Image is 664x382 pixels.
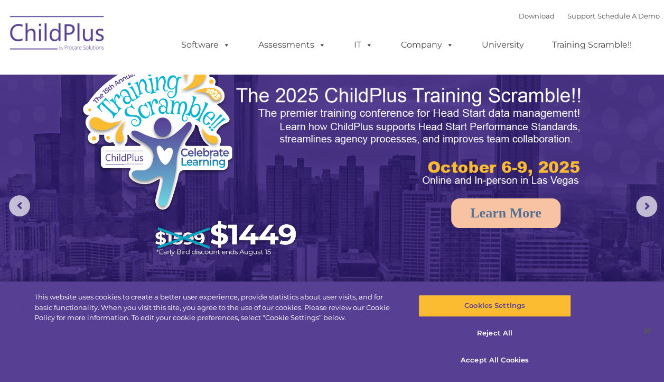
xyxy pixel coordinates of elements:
[418,349,571,371] button: Accept All Cookies
[541,34,642,56] a: Training Scramble!!
[597,12,660,20] a: Schedule A Demo
[5,8,110,61] img: ChildPlus by Procare Solutions
[147,113,192,121] span: Phone number
[567,12,595,20] a: Support
[519,12,555,20] a: Download
[635,319,659,342] button: Close
[451,198,560,228] a: Learn More
[248,34,336,56] a: Assessments
[171,34,241,56] a: Software
[519,12,660,20] font: |
[471,34,535,56] a: University
[343,34,384,56] a: IT
[390,34,464,56] a: Company
[418,322,571,344] button: Reject All
[147,70,179,78] span: Last name
[34,292,398,323] div: This website uses cookies to create a better user experience, provide statistics about user visit...
[418,295,571,317] button: Cookies Settings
